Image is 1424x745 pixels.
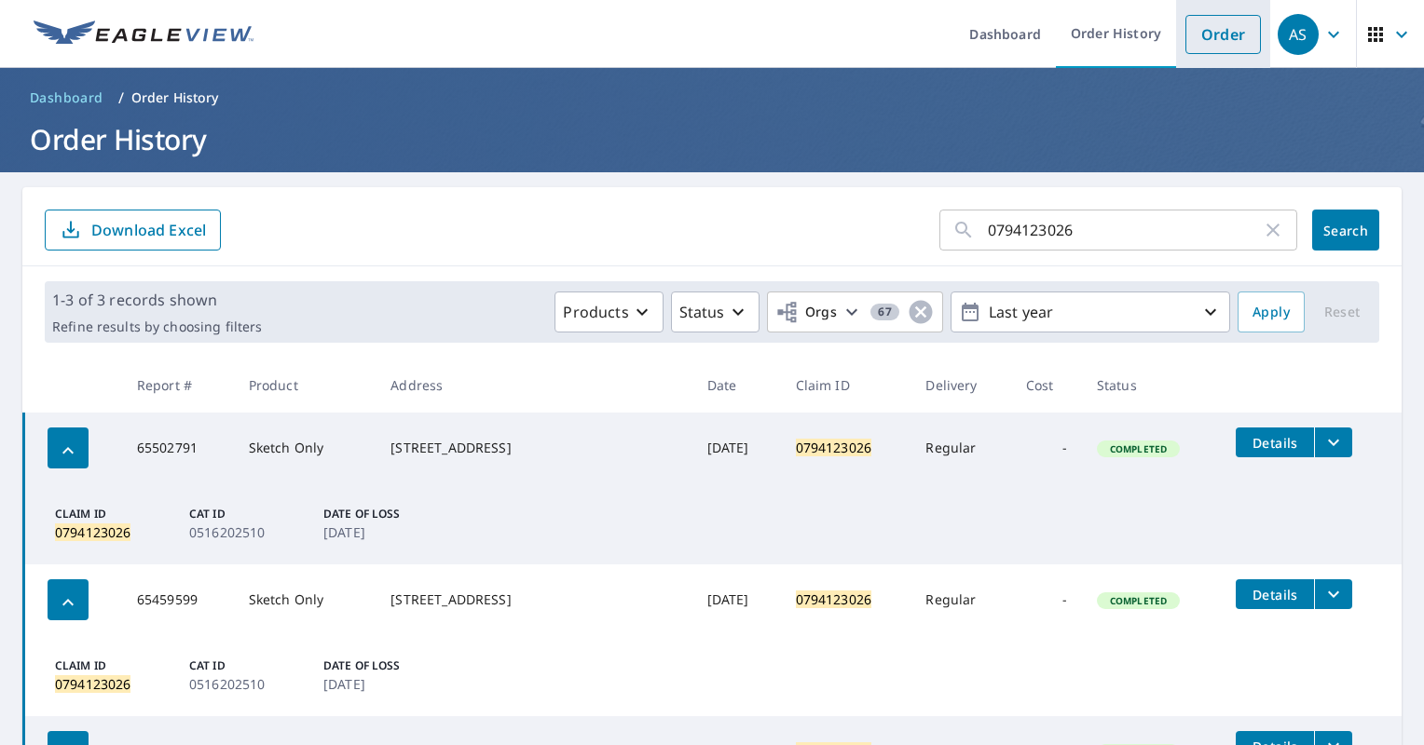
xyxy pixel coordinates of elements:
[376,358,691,413] th: Address
[390,439,677,457] div: [STREET_ADDRESS]
[52,289,262,311] p: 1-3 of 3 records shown
[870,305,899,318] span: 67
[22,120,1402,158] h1: Order History
[189,506,301,522] p: Cat ID
[122,358,234,413] th: Report #
[692,564,781,635] td: [DATE]
[767,291,943,332] button: Orgs67
[1278,14,1319,55] div: AS
[951,291,1230,332] button: Last year
[911,358,1010,413] th: Delivery
[52,318,262,335] p: Refine results by choosing filters
[45,210,221,251] button: Download Excel
[911,564,1010,635] td: Regular
[1238,291,1305,332] button: Apply
[234,358,377,413] th: Product
[1247,586,1303,603] span: Details
[55,675,130,693] mark: 0794123026
[91,220,206,240] p: Download Excel
[323,522,435,542] p: [DATE]
[1253,301,1290,324] span: Apply
[775,301,838,324] span: Orgs
[1011,564,1082,635] td: -
[671,291,760,332] button: Status
[234,564,377,635] td: Sketch Only
[1314,579,1352,609] button: filesDropdownBtn-65459599
[189,657,301,674] p: Cat ID
[122,413,234,483] td: 65502791
[1099,442,1178,455] span: Completed
[1327,222,1364,239] span: Search
[1011,413,1082,483] td: -
[1314,427,1352,457] button: filesDropdownBtn-65502791
[22,83,111,113] a: Dashboard
[1312,210,1379,251] button: Search
[911,413,1010,483] td: Regular
[30,88,103,107] span: Dashboard
[692,413,781,483] td: [DATE]
[323,674,435,694] p: [DATE]
[1082,358,1222,413] th: Status
[122,564,234,635] td: 65459599
[781,358,911,413] th: Claim ID
[131,88,219,107] p: Order History
[692,358,781,413] th: Date
[555,291,663,332] button: Products
[22,83,1402,113] nav: breadcrumb
[988,204,1262,256] input: Address, Report #, Claim ID, etc.
[1247,434,1303,452] span: Details
[1099,594,1178,607] span: Completed
[1236,579,1314,609] button: detailsBtn-65459599
[563,301,628,323] p: Products
[796,590,872,608] mark: 0794123026
[55,657,167,674] p: Claim ID
[390,590,677,609] div: [STREET_ADDRESS]
[234,413,377,483] td: Sketch Only
[34,20,253,48] img: EV Logo
[323,657,435,674] p: Date of Loss
[1236,427,1314,457] button: detailsBtn-65502791
[796,439,872,456] mark: 0794123026
[55,506,167,522] p: Claim ID
[189,674,301,694] p: 0516202510
[118,87,124,109] li: /
[1011,358,1082,413] th: Cost
[679,301,725,323] p: Status
[189,522,301,542] p: 0516202510
[323,506,435,522] p: Date of Loss
[1185,15,1261,54] a: Order
[55,523,130,541] mark: 0794123026
[981,296,1199,329] p: Last year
